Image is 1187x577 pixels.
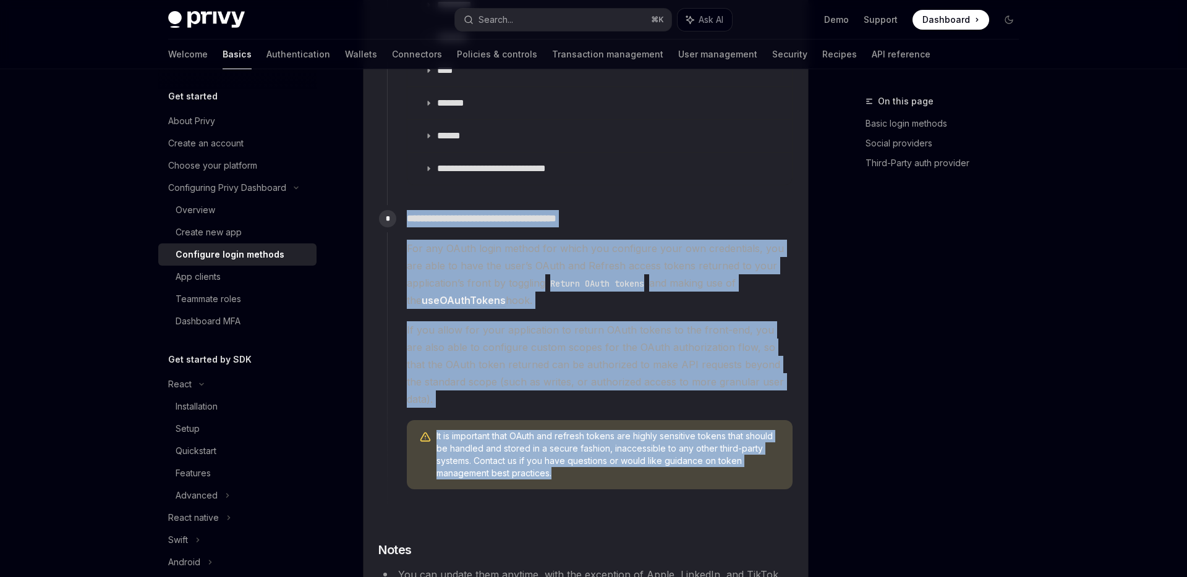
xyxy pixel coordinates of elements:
div: Quickstart [176,444,216,458]
span: Ask AI [699,14,723,26]
a: Installation [158,395,317,418]
svg: Warning [419,431,432,444]
a: Basics [223,40,252,69]
a: Quickstart [158,440,317,462]
a: Configure login methods [158,243,317,266]
button: Ask AI [678,9,732,31]
span: If you allow for your application to return OAuth tokens to the front-end, you are also able to c... [407,321,793,408]
div: Advanced [176,488,218,503]
div: Teammate roles [176,292,241,306]
div: About Privy [168,114,215,128]
a: Create new app [158,221,317,243]
a: Transaction management [552,40,663,69]
div: Overview [176,203,215,217]
div: Choose your platform [168,158,257,173]
h5: Get started by SDK [168,352,252,367]
a: About Privy [158,110,317,132]
span: ⌘ K [651,15,664,25]
a: Wallets [345,40,377,69]
a: User management [678,40,757,69]
div: Create new app [176,225,242,240]
div: Android [168,555,200,570]
span: For any OAuth login method for which you configure your own credentials, you are able to have the... [407,240,793,309]
a: Overview [158,199,317,221]
a: Policies & controls [457,40,537,69]
span: It is important that OAuth and refresh tokens are highly sensitive tokens that should be handled ... [436,430,780,479]
a: Dashboard [913,10,989,30]
a: Recipes [822,40,857,69]
a: useOAuthTokens [422,294,506,307]
code: Return OAuth tokens [545,277,649,290]
a: Demo [824,14,849,26]
span: Notes [378,541,412,558]
div: Dashboard MFA [176,314,240,329]
span: Dashboard [922,14,970,26]
a: API reference [872,40,930,69]
a: Dashboard MFA [158,310,317,332]
div: Search... [479,12,513,27]
a: App clients [158,266,317,288]
a: Authentication [266,40,330,69]
div: React [168,377,192,392]
button: Toggle dark mode [999,10,1019,30]
a: Choose your platform [158,154,317,177]
div: Configuring Privy Dashboard [168,180,286,195]
div: Create an account [168,136,244,151]
div: App clients [176,269,221,284]
a: Social providers [866,133,1029,153]
a: Welcome [168,40,208,69]
a: Create an account [158,132,317,154]
div: Setup [176,421,200,436]
a: Basic login methods [866,114,1029,133]
a: Connectors [392,40,442,69]
h5: Get started [168,89,218,104]
a: Support [864,14,898,26]
button: Search...⌘K [455,9,671,31]
a: Teammate roles [158,288,317,310]
a: Security [772,40,807,69]
div: Installation [176,399,218,414]
a: Third-Party auth provider [866,153,1029,173]
span: On this page [878,94,934,109]
div: React native [168,510,219,525]
div: Configure login methods [176,247,284,262]
div: Features [176,466,211,481]
div: Swift [168,533,188,547]
img: dark logo [168,11,245,28]
a: Features [158,462,317,484]
a: Setup [158,418,317,440]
